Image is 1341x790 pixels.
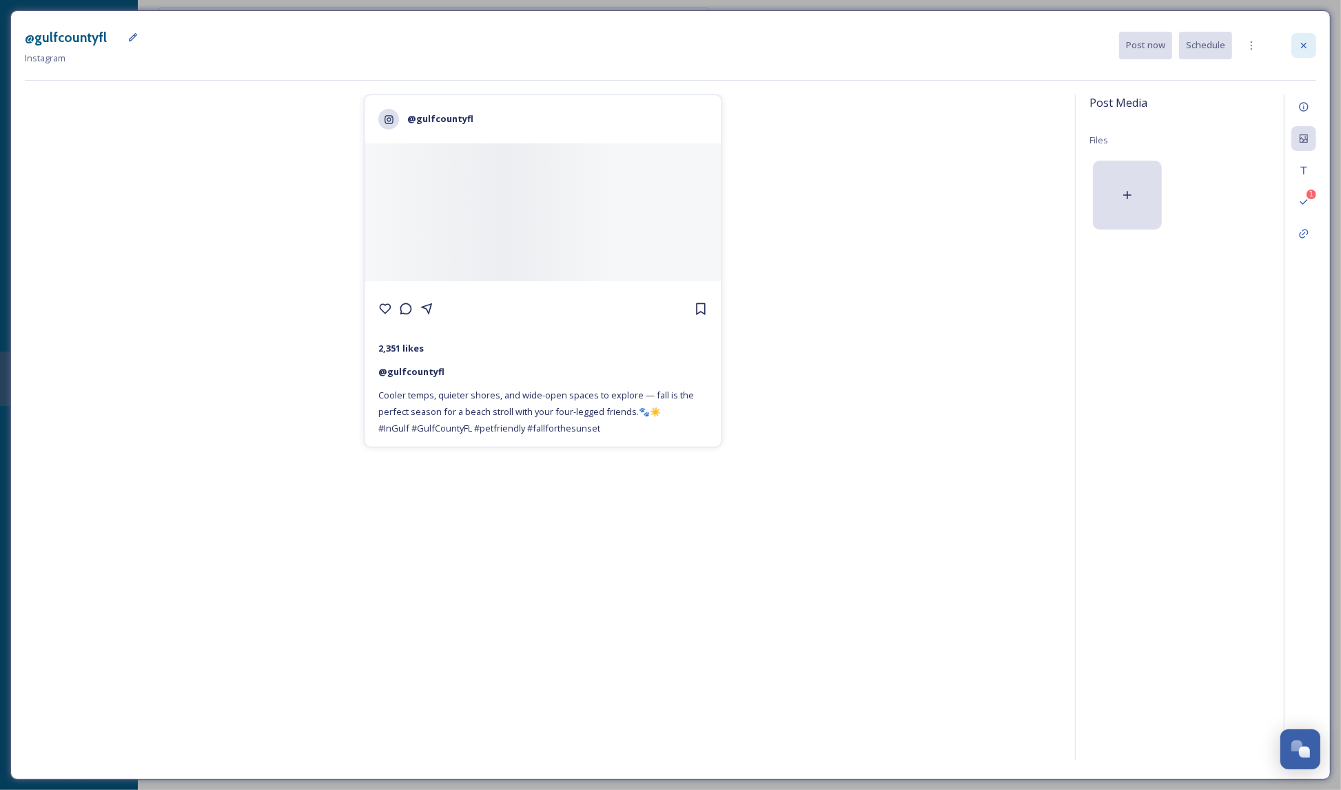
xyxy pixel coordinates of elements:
[25,28,107,48] h3: @gulfcountyfl
[25,52,65,64] span: Instagram
[1089,94,1147,111] span: Post Media
[1089,134,1108,146] span: Files
[1307,190,1316,199] div: 1
[378,389,696,434] span: Cooler temps, quieter shores, and wide-open spaces to explore — fall is the perfect season for a ...
[378,342,424,354] strong: 2,351 likes
[378,365,444,378] strong: @ gulfcountyfl
[1119,32,1172,59] button: Post now
[1179,32,1232,59] button: Schedule
[407,112,473,125] strong: @gulfcountyfl
[1280,729,1320,769] button: Open Chat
